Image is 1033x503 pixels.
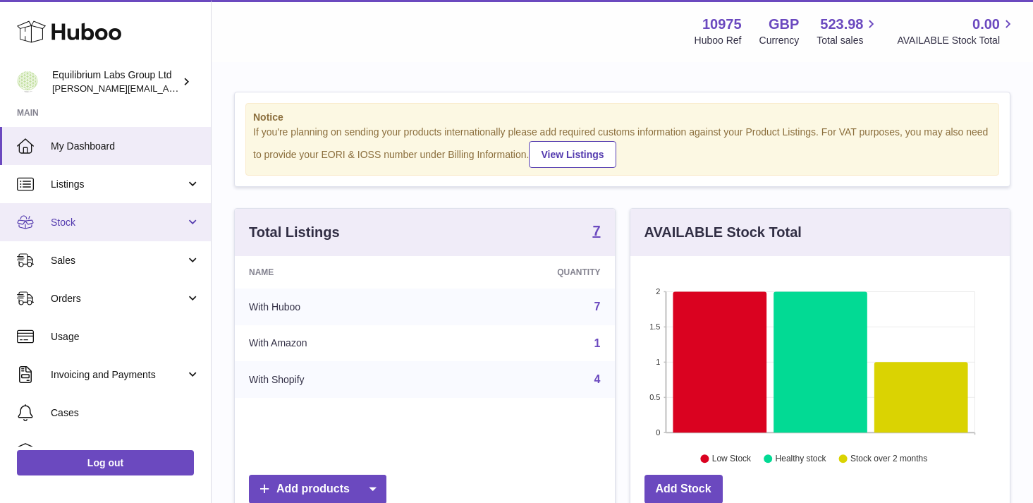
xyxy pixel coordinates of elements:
[897,34,1016,47] span: AVAILABLE Stock Total
[51,292,185,305] span: Orders
[649,393,660,401] text: 0.5
[253,126,991,168] div: If you're planning on sending your products internationally please add required customs informati...
[51,330,200,344] span: Usage
[972,15,1000,34] span: 0.00
[644,223,802,242] h3: AVAILABLE Stock Total
[656,287,660,296] text: 2
[711,454,751,463] text: Low Stock
[529,141,616,168] a: View Listings
[656,358,660,366] text: 1
[695,34,742,47] div: Huboo Ref
[52,83,283,94] span: [PERSON_NAME][EMAIL_ADDRESS][DOMAIN_NAME]
[592,224,600,241] a: 7
[51,178,185,191] span: Listings
[775,454,826,463] text: Healthy stock
[656,428,660,437] text: 0
[850,454,927,463] text: Stock over 2 months
[51,368,185,382] span: Invoicing and Payments
[249,223,340,242] h3: Total Listings
[594,373,601,385] a: 4
[769,15,799,34] strong: GBP
[702,15,742,34] strong: 10975
[51,444,200,458] span: Channels
[897,15,1016,47] a: 0.00 AVAILABLE Stock Total
[649,322,660,331] text: 1.5
[51,140,200,153] span: My Dashboard
[817,15,879,47] a: 523.98 Total sales
[443,256,615,289] th: Quantity
[235,256,443,289] th: Name
[759,34,800,47] div: Currency
[817,34,879,47] span: Total sales
[52,68,179,95] div: Equilibrium Labs Group Ltd
[51,406,200,420] span: Cases
[235,289,443,325] td: With Huboo
[592,224,600,238] strong: 7
[17,450,194,475] a: Log out
[17,71,38,92] img: h.woodrow@theliverclinic.com
[820,15,863,34] span: 523.98
[253,111,991,124] strong: Notice
[51,216,185,229] span: Stock
[235,361,443,398] td: With Shopify
[594,301,601,313] a: 7
[235,325,443,362] td: With Amazon
[594,337,601,349] a: 1
[51,254,185,267] span: Sales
